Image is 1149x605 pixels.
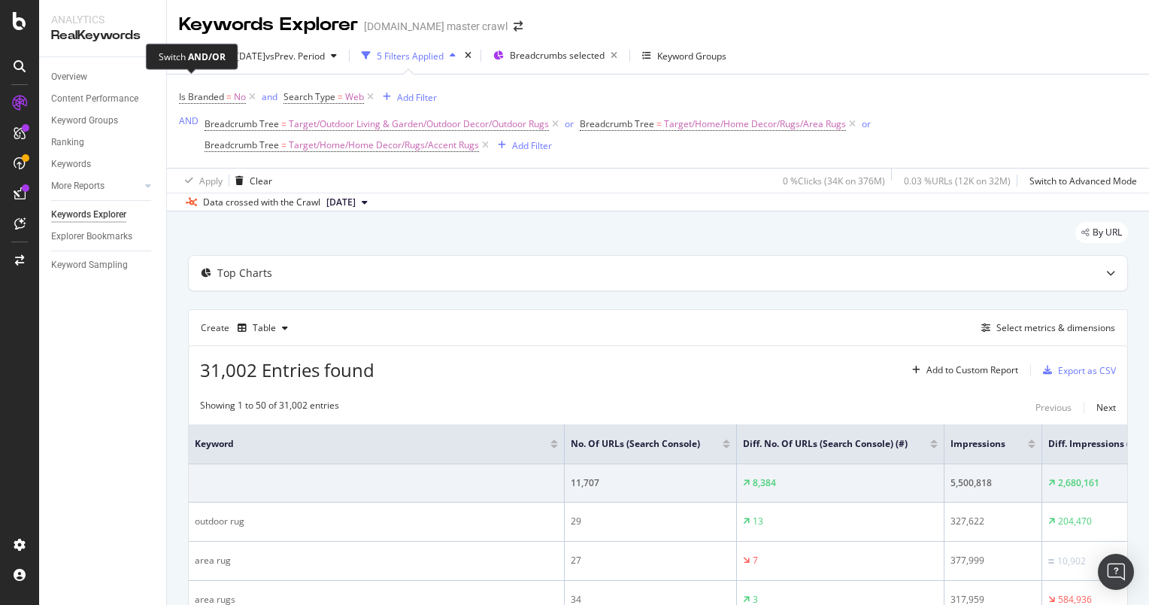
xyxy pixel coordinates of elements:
[1029,175,1137,187] div: Switch to Advanced Mode
[51,257,128,273] div: Keyword Sampling
[1096,401,1116,414] div: Next
[510,49,605,62] span: Breadcrumbs selected
[262,90,277,104] button: and
[283,90,335,103] span: Search Type
[657,50,726,62] div: Keyword Groups
[265,50,325,62] span: vs Prev. Period
[1048,437,1138,451] span: Diff. Impressions (#)
[199,175,223,187] div: Apply
[462,48,474,63] div: times
[51,91,156,107] a: Content Performance
[487,44,623,68] button: Breadcrumbs selected
[51,27,154,44] div: RealKeywords
[51,157,156,172] a: Keywords
[1037,358,1116,382] button: Export as CSV
[179,169,223,193] button: Apply
[950,437,1005,451] span: Impressions
[320,193,374,211] button: [DATE]
[1058,515,1092,528] div: 204,470
[281,138,286,151] span: =
[1096,399,1116,417] button: Next
[195,554,558,567] div: area rug
[250,175,272,187] div: Clear
[51,69,156,85] a: Overview
[1075,222,1128,243] div: legacy label
[262,90,277,103] div: and
[179,90,224,103] span: Is Branded
[565,117,574,131] button: or
[226,90,232,103] span: =
[743,437,908,451] span: Diff. No. of URLs (Search Console) (#)
[926,366,1018,375] div: Add to Custom Report
[51,157,91,172] div: Keywords
[1048,559,1054,564] img: Equal
[188,50,226,63] div: AND/OR
[1093,228,1122,237] span: By URL
[636,44,732,68] button: Keyword Groups
[664,114,846,135] span: Target/Home/Home Decor/Rugs/Area Rugs
[1035,401,1072,414] div: Previous
[253,324,276,333] div: Table
[203,196,320,209] div: Data crossed with the Crawl
[159,50,226,63] div: Switch
[975,319,1115,337] button: Select metrics & dimensions
[356,44,462,68] button: 5 Filters Applied
[338,90,343,103] span: =
[229,169,272,193] button: Clear
[179,114,199,128] button: AND
[200,357,374,382] span: 31,002 Entries found
[783,175,885,187] div: 0 % Clicks ( 34K on 376M )
[51,178,141,194] a: More Reports
[51,178,105,194] div: More Reports
[51,229,132,245] div: Explorer Bookmarks
[179,114,199,127] div: AND
[1098,554,1134,590] div: Open Intercom Messenger
[1058,364,1116,377] div: Export as CSV
[195,437,528,451] span: Keyword
[326,196,356,209] span: 2025 Sep. 29th
[51,113,156,129] a: Keyword Groups
[512,139,552,152] div: Add Filter
[217,266,272,281] div: Top Charts
[281,117,286,130] span: =
[377,50,444,62] div: 5 Filters Applied
[51,229,156,245] a: Explorer Bookmarks
[996,321,1115,334] div: Select metrics & dimensions
[565,117,574,130] div: or
[950,554,1035,567] div: 377,999
[950,515,1035,528] div: 327,622
[1058,476,1099,490] div: 2,680,161
[397,91,437,104] div: Add Filter
[345,87,364,108] span: Web
[51,207,156,223] a: Keywords Explorer
[1035,399,1072,417] button: Previous
[571,515,730,528] div: 29
[51,207,126,223] div: Keywords Explorer
[289,114,549,135] span: Target/Outdoor Living & Garden/Outdoor Decor/Outdoor Rugs
[200,399,339,417] div: Showing 1 to 50 of 31,002 entries
[51,91,138,107] div: Content Performance
[51,12,154,27] div: Analytics
[51,135,84,150] div: Ranking
[51,113,118,129] div: Keyword Groups
[753,554,758,567] div: 7
[195,515,558,528] div: outdoor rug
[571,476,730,490] div: 11,707
[205,138,279,151] span: Breadcrumb Tree
[571,437,700,451] span: No. of URLs (Search Console)
[1023,169,1137,193] button: Switch to Advanced Mode
[205,117,279,130] span: Breadcrumb Tree
[580,117,654,130] span: Breadcrumb Tree
[51,69,87,85] div: Overview
[904,175,1011,187] div: 0.03 % URLs ( 12K on 32M )
[179,12,358,38] div: Keywords Explorer
[656,117,662,130] span: =
[514,21,523,32] div: arrow-right-arrow-left
[753,476,776,490] div: 8,384
[364,19,508,34] div: [DOMAIN_NAME] master crawl
[571,554,730,567] div: 27
[950,476,1035,490] div: 5,500,818
[234,87,246,108] span: No
[51,257,156,273] a: Keyword Sampling
[289,135,479,156] span: Target/Home/Home Decor/Rugs/Accent Rugs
